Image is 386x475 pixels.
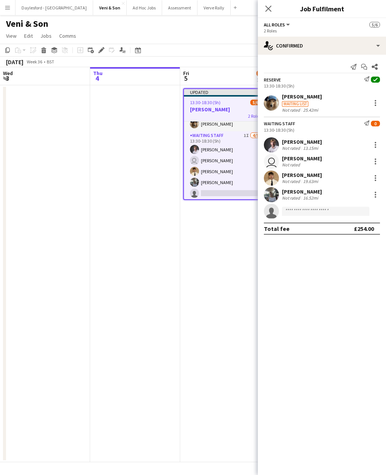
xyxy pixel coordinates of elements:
[184,89,267,95] div: Updated
[248,113,261,119] span: 2 Roles
[21,31,36,41] a: Edit
[354,225,374,232] div: £254.00
[282,101,308,107] div: Waiting list
[264,28,380,34] div: 2 Roles
[250,100,261,105] span: 5/6
[282,195,302,201] div: Not rated
[282,138,322,145] div: [PERSON_NAME]
[369,22,380,28] span: 5/6
[282,178,302,184] div: Not rated
[264,22,285,28] span: All roles
[3,31,20,41] a: View
[182,74,189,83] span: 5
[371,121,380,126] span: 0
[302,107,320,113] div: 25.42mi
[282,162,302,168] div: Not rated
[183,70,189,77] span: Fri
[264,127,380,133] div: 13:30-18:30 (5h)
[258,37,386,55] div: Confirmed
[6,18,48,29] h1: Veni & Son
[264,22,291,28] button: All roles
[184,131,267,201] app-card-role: Waiting Staff1I4/513:30-18:30 (5h)[PERSON_NAME] [PERSON_NAME][PERSON_NAME][PERSON_NAME]
[2,74,13,83] span: 3
[6,32,17,39] span: View
[47,59,54,65] div: BST
[282,107,302,113] div: Not rated
[162,0,198,15] button: Assessment
[264,121,295,126] div: Waiting Staff
[302,178,320,184] div: 19.63mi
[59,32,76,39] span: Comms
[183,88,268,200] app-job-card: Updated13:30-18:30 (5h)5/6[PERSON_NAME]2 RolesReserve1/113:30-18:30 (5h)[PERSON_NAME]Waiting Staf...
[37,31,55,41] a: Jobs
[15,0,93,15] button: Daylesford - [GEOGRAPHIC_DATA]
[93,0,127,15] button: Veni & Son
[92,74,103,83] span: 4
[256,71,267,76] span: 5/6
[25,59,44,65] span: Week 36
[282,155,322,162] div: [PERSON_NAME]
[6,58,23,66] div: [DATE]
[282,188,322,195] div: [PERSON_NAME]
[24,32,33,39] span: Edit
[264,83,380,89] div: 13:30-18:30 (5h)
[264,225,289,232] div: Total fee
[302,145,320,151] div: 13.15mi
[127,0,162,15] button: Ad Hoc Jobs
[3,70,13,77] span: Wed
[184,106,267,113] h3: [PERSON_NAME]
[198,0,231,15] button: Verve Rally
[40,32,52,39] span: Jobs
[282,172,322,178] div: [PERSON_NAME]
[258,4,386,14] h3: Job Fulfilment
[264,77,281,83] div: Reserve
[93,70,103,77] span: Thu
[302,195,320,201] div: 16.52mi
[282,93,322,100] div: [PERSON_NAME]
[282,145,302,151] div: Not rated
[190,100,221,105] span: 13:30-18:30 (5h)
[56,31,79,41] a: Comms
[257,77,267,83] div: 1 Job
